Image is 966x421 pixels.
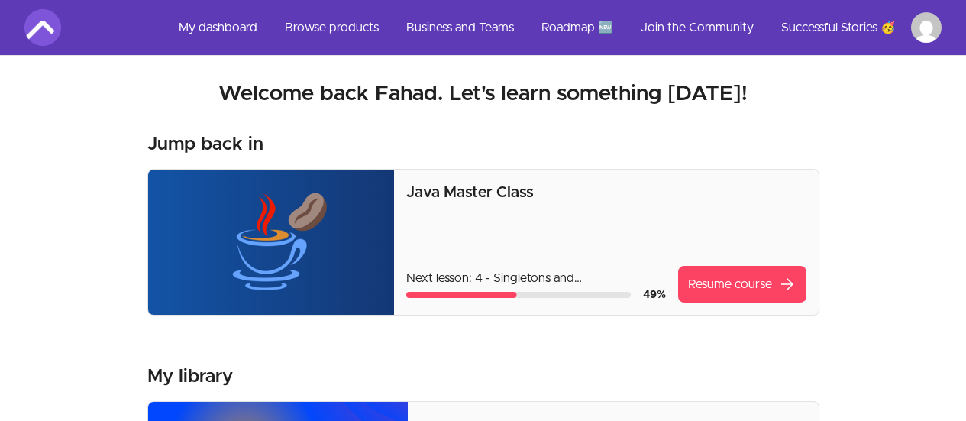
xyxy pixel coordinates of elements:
a: Browse products [273,9,391,46]
h3: Jump back in [147,132,263,157]
span: arrow_forward [778,275,796,293]
nav: Main [166,9,942,46]
span: 49 % [643,290,666,300]
p: Java Master Class [406,182,806,203]
a: My dashboard [166,9,270,46]
a: Join the Community [628,9,766,46]
img: Product image for Java Master Class [148,170,395,315]
a: Business and Teams [394,9,526,46]
h3: My library [147,364,233,389]
a: Resume coursearrow_forward [678,266,806,303]
a: Roadmap 🆕 [529,9,625,46]
a: Successful Stories 🥳 [769,9,908,46]
div: Course progress [406,292,630,298]
img: Profile image for Fahad Alharbi [911,12,942,43]
img: Amigoscode logo [24,9,61,46]
p: Next lesson: 4 - Singletons and @Inject_@Autowire [406,269,665,287]
h2: Welcome back Fahad. Let's learn something [DATE]! [24,80,942,108]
